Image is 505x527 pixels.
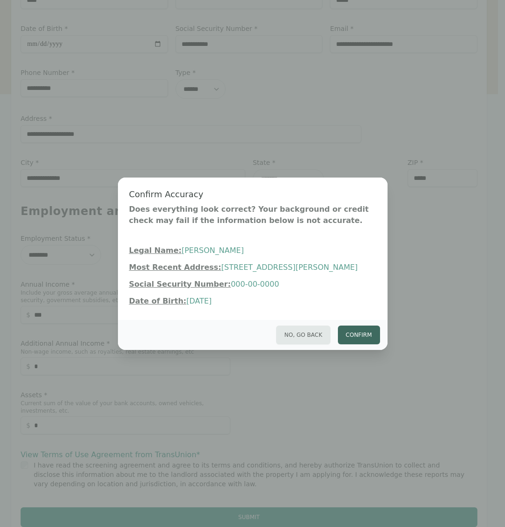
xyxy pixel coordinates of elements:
button: No, Go Back [276,326,330,344]
button: Confirm [338,326,380,344]
p: Does everything look correct? Your background or credit check may fail if the information below i... [129,204,376,226]
span: [STREET_ADDRESS][PERSON_NAME] [221,263,358,272]
h3: Confirm Accuracy [129,189,376,200]
span: 000-00-0000 [231,280,279,289]
span: Most Recent Address: [129,263,221,272]
span: [DATE] [186,297,212,305]
span: Legal Name: [129,246,182,255]
span: Social Security Number: [129,280,231,289]
span: [PERSON_NAME] [182,246,244,255]
span: Date of Birth: [129,297,187,305]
